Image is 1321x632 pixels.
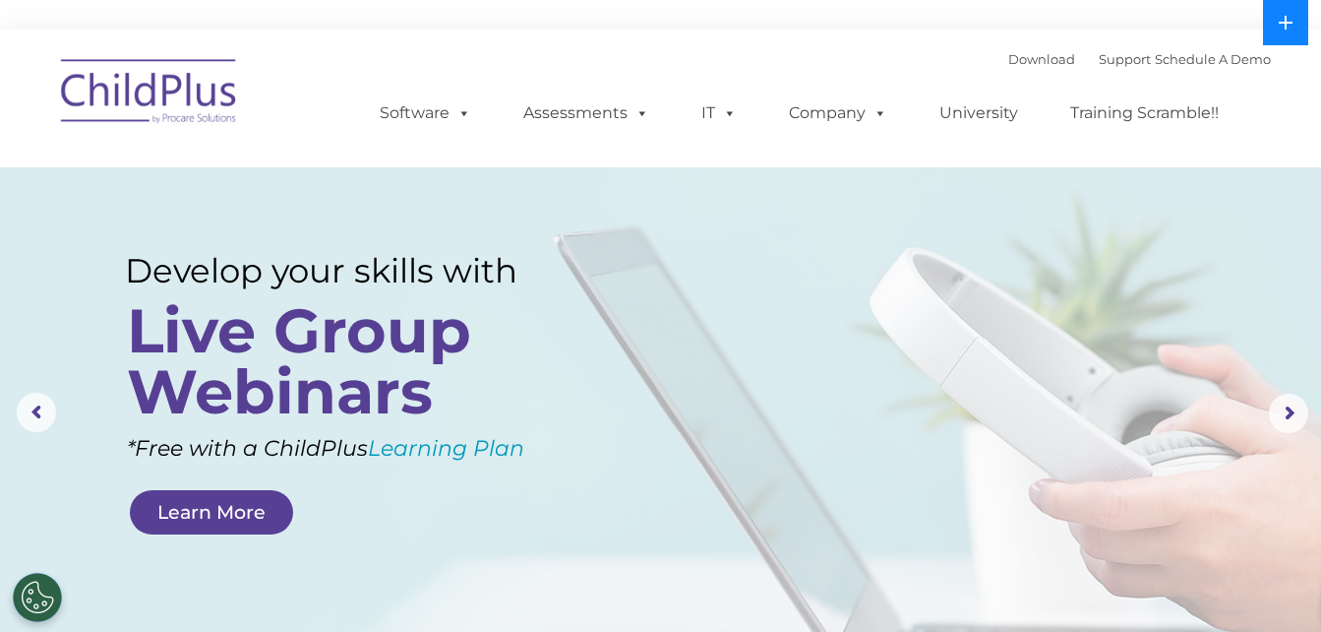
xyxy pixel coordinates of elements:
[130,490,293,535] a: Learn More
[504,94,669,133] a: Assessments
[127,300,556,422] rs-layer: Live Group Webinars
[1099,51,1151,67] a: Support
[125,251,562,290] rs-layer: Develop your skills with
[920,94,1038,133] a: University
[273,211,357,225] span: Phone number
[51,45,248,144] img: ChildPlus by Procare Solutions
[127,429,593,469] rs-layer: *Free with a ChildPlus
[1008,51,1271,67] font: |
[1155,51,1271,67] a: Schedule A Demo
[1008,51,1075,67] a: Download
[682,94,756,133] a: IT
[13,573,62,622] button: Cookies Settings
[273,130,333,145] span: Last name
[368,435,524,462] a: Learning Plan
[1051,94,1238,133] a: Training Scramble!!
[360,94,491,133] a: Software
[769,94,907,133] a: Company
